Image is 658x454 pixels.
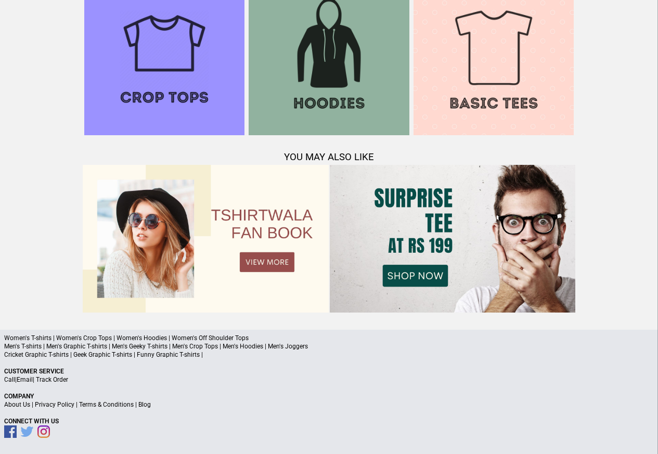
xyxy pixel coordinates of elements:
[4,351,654,359] p: Cricket Graphic T-shirts | Geek Graphic T-shirts | Funny Graphic T-shirts |
[36,376,68,383] a: Track Order
[79,401,134,408] a: Terms & Conditions
[4,392,654,400] p: Company
[4,417,654,425] p: Connect With Us
[4,334,654,342] p: Women's T-shirts | Women's Crop Tops | Women's Hoodies | Women's Off Shoulder Tops
[4,376,15,383] a: Call
[4,367,654,375] p: Customer Service
[4,401,30,408] a: About Us
[4,400,654,409] p: | | |
[17,376,33,383] a: Email
[284,151,374,163] span: YOU MAY ALSO LIKE
[35,401,74,408] a: Privacy Policy
[4,375,654,384] p: | |
[4,342,654,351] p: Men's T-shirts | Men's Graphic T-shirts | Men's Geeky T-shirts | Men's Crop Tops | Men's Hoodies ...
[138,401,151,408] a: Blog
